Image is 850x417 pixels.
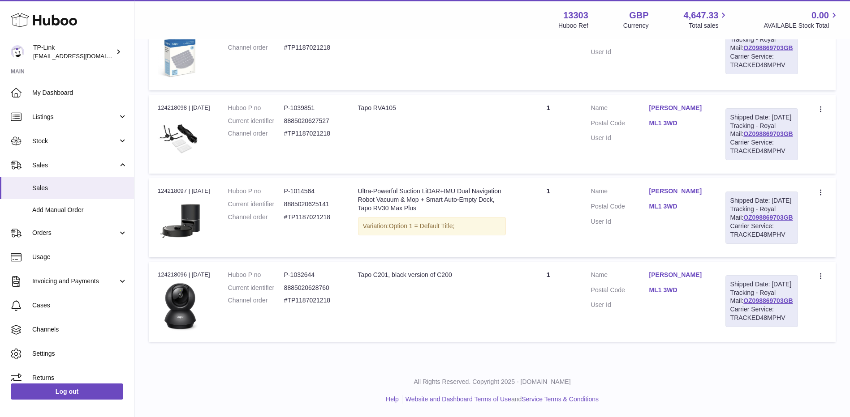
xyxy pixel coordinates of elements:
[228,187,284,196] dt: Huboo P no
[389,222,455,230] span: Option 1 = Default Title;
[358,271,506,279] div: Tapo C201, black version of C200
[32,113,118,121] span: Listings
[591,202,649,213] dt: Postal Code
[358,104,506,112] div: Tapo RVA105
[811,9,829,21] span: 0.00
[32,349,127,358] span: Settings
[730,113,793,122] div: Shipped Date: [DATE]
[284,271,340,279] dd: P-1032644
[11,383,123,400] a: Log out
[284,43,340,52] dd: #TP1187021218
[629,9,648,21] strong: GBP
[563,9,588,21] strong: 13303
[32,325,127,334] span: Channels
[32,374,127,382] span: Returns
[228,200,284,208] dt: Current identifier
[32,206,127,214] span: Add Manual Order
[649,271,708,279] a: [PERSON_NAME]
[284,129,340,138] dd: #TP1187021218
[725,275,798,327] div: Tracking - Royal Mail:
[158,115,203,155] img: 1743498233.jpg
[591,134,649,142] dt: User Id
[649,286,708,294] a: ML1 3WD
[406,396,511,403] a: Website and Dashboard Terms of Use
[764,21,839,30] span: AVAILABLE Stock Total
[386,396,399,403] a: Help
[591,48,649,56] dt: User Id
[228,271,284,279] dt: Huboo P no
[158,198,203,243] img: 01_large_20240808023803n.jpg
[33,52,132,60] span: [EMAIL_ADDRESS][DOMAIN_NAME]
[649,104,708,112] a: [PERSON_NAME]
[32,161,118,170] span: Sales
[358,217,506,235] div: Variation:
[284,117,340,125] dd: 8885020627527
[649,187,708,196] a: [PERSON_NAME]
[32,253,127,261] span: Usage
[730,196,793,205] div: Shipped Date: [DATE]
[515,9,582,90] td: 1
[228,129,284,138] dt: Channel order
[515,178,582,257] td: 1
[689,21,729,30] span: Total sales
[284,104,340,112] dd: P-1039851
[591,301,649,309] dt: User Id
[725,191,798,243] div: Tracking - Royal Mail:
[32,277,118,285] span: Invoicing and Payments
[591,104,649,115] dt: Name
[730,222,793,239] div: Carrier Service: TRACKED48MPHV
[515,95,582,174] td: 1
[228,43,284,52] dt: Channel order
[32,184,127,192] span: Sales
[591,286,649,297] dt: Postal Code
[158,281,203,331] img: 133031739979760.jpg
[725,108,798,160] div: Tracking - Royal Mail:
[358,187,506,213] div: Ultra-Powerful Suction LiDAR+IMU Dual Navigation Robot Vacuum & Mop + Smart Auto-Empty Dock, Tapo...
[284,213,340,221] dd: #TP1187021218
[730,138,793,155] div: Carrier Service: TRACKED48MPHV
[684,9,719,21] span: 4,647.33
[591,187,649,198] dt: Name
[158,187,210,195] div: 124218097 | [DATE]
[730,280,793,289] div: Shipped Date: [DATE]
[402,395,599,404] li: and
[743,214,793,221] a: OZ098869703GB
[649,202,708,211] a: ML1 3WD
[158,29,203,79] img: 1741107177.jpg
[730,52,793,69] div: Carrier Service: TRACKED48MPHV
[591,271,649,281] dt: Name
[142,378,843,386] p: All Rights Reserved. Copyright 2025 - [DOMAIN_NAME]
[591,119,649,130] dt: Postal Code
[32,229,118,237] span: Orders
[743,130,793,137] a: OZ098869703GB
[764,9,839,30] a: 0.00 AVAILABLE Stock Total
[284,296,340,305] dd: #TP1187021218
[284,284,340,292] dd: 8885020628760
[623,21,649,30] div: Currency
[558,21,588,30] div: Huboo Ref
[522,396,599,403] a: Service Terms & Conditions
[743,44,793,51] a: OZ098869703GB
[158,271,210,279] div: 124218096 | [DATE]
[32,301,127,310] span: Cases
[33,43,114,60] div: TP-Link
[591,217,649,226] dt: User Id
[743,297,793,304] a: OZ098869703GB
[284,200,340,208] dd: 8885020625141
[515,262,582,342] td: 1
[32,137,118,145] span: Stock
[684,9,729,30] a: 4,647.33 Total sales
[228,104,284,112] dt: Huboo P no
[158,104,210,112] div: 124218098 | [DATE]
[284,187,340,196] dd: P-1014564
[228,213,284,221] dt: Channel order
[730,305,793,322] div: Carrier Service: TRACKED48MPHV
[228,296,284,305] dt: Channel order
[32,89,127,97] span: My Dashboard
[725,22,798,74] div: Tracking - Royal Mail:
[228,284,284,292] dt: Current identifier
[228,117,284,125] dt: Current identifier
[649,119,708,128] a: ML1 3WD
[11,45,24,59] img: gaby.chen@tp-link.com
